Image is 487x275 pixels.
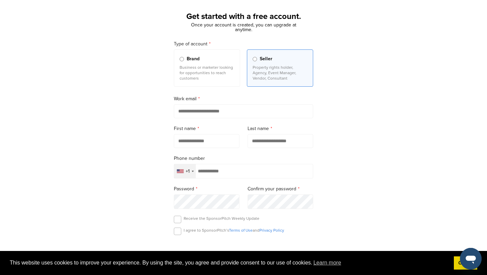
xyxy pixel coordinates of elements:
[184,216,259,221] p: Receive the SponsorPitch Weekly Update
[454,256,477,270] a: dismiss cookie message
[259,228,284,233] a: Privacy Policy
[166,10,321,23] h1: Get started with a free account.
[180,57,184,61] input: Brand Business or marketer looking for opportunities to reach customers
[180,65,234,81] p: Business or marketer looking for opportunities to reach customers
[187,55,200,63] span: Brand
[174,164,196,178] div: Selected country
[253,57,257,61] input: Seller Property rights holder, Agency, Event Manager, Vendor, Consultant
[10,258,448,268] span: This website uses cookies to improve your experience. By using the site, you agree and provide co...
[248,125,313,132] label: Last name
[191,22,296,33] span: Once your account is created, you can upgrade at anytime.
[205,243,282,263] iframe: reCAPTCHA
[174,155,313,162] label: Phone number
[174,185,239,193] label: Password
[229,228,253,233] a: Terms of Use
[174,40,313,48] label: Type of account
[253,65,307,81] p: Property rights holder, Agency, Event Manager, Vendor, Consultant
[260,55,272,63] span: Seller
[460,248,482,270] iframe: Button to launch messaging window
[174,125,239,132] label: First name
[186,169,190,174] div: +1
[312,258,342,268] a: learn more about cookies
[184,228,284,233] p: I agree to SponsorPitch’s and
[174,95,313,103] label: Work email
[248,185,313,193] label: Confirm your password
